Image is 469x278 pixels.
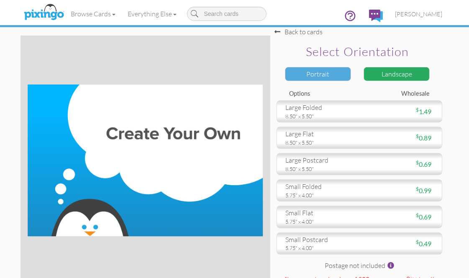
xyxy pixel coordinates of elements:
sup: $ [416,186,419,192]
span: 0.49 [416,240,431,247]
div: 5.75" x 4.00" [285,244,353,252]
div: 8.50" x 5.50" [285,139,353,146]
sup: $ [416,212,419,218]
div: Postage not included [277,261,443,270]
span: 0.99 [416,186,431,194]
div: 8.50" x 5.50" [285,165,353,173]
a: Browse Cards [65,3,122,24]
div: 5.75" x 4.00" [285,218,353,225]
input: Search cards [187,7,267,21]
sup: $ [416,107,419,113]
sup: $ [416,159,419,166]
div: small folded [285,182,353,191]
span: 0.89 [416,134,431,142]
a: Everything Else [122,3,183,24]
img: comments.svg [369,10,383,22]
sup: $ [416,239,419,245]
div: Wholesale [359,89,436,98]
span: [PERSON_NAME] [395,10,443,18]
div: Options [283,89,359,98]
div: Landscape [364,67,430,82]
div: small postcard [285,235,353,245]
div: large folded [285,103,353,112]
div: 8.50" x 5.50" [285,112,353,120]
div: small flat [285,208,353,218]
div: 5.75" x 4.00" [285,191,353,199]
span: 0.69 [416,213,431,221]
span: 1.49 [416,107,431,115]
span: 0.69 [416,160,431,168]
div: Portrait [285,67,351,82]
h2: Select orientation [287,45,428,59]
sup: $ [416,133,419,139]
a: [PERSON_NAME] [389,3,449,25]
img: create-your-own-landscape.jpg [28,84,262,236]
div: large postcard [285,156,353,165]
img: pixingo logo [22,2,66,23]
div: large flat [285,129,353,139]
